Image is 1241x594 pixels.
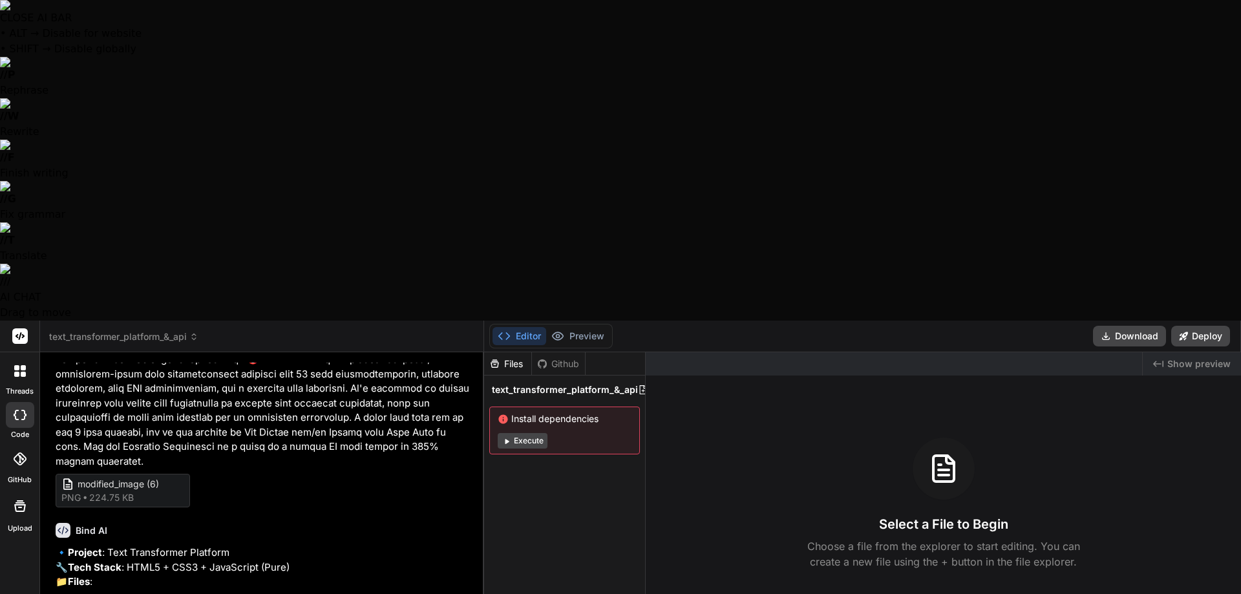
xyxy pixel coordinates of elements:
[68,575,90,588] strong: Files
[6,386,34,397] label: threads
[8,523,32,534] label: Upload
[484,357,531,370] div: Files
[49,330,198,343] span: text_transformer_platform_&_api
[492,383,638,396] span: text_transformer_platform_&_api
[1167,357,1231,370] span: Show preview
[76,524,107,537] h6: Bind AI
[546,327,610,345] button: Preview
[8,474,32,485] label: GitHub
[1171,326,1230,346] button: Deploy
[11,429,29,440] label: code
[799,538,1088,569] p: Choose a file from the explorer to start editing. You can create a new file using the + button in...
[68,561,122,573] strong: Tech Stack
[498,412,631,425] span: Install dependencies
[1093,326,1166,346] button: Download
[879,515,1008,533] h3: Select a File to Begin
[89,491,134,504] span: 224.75 KB
[56,546,471,589] p: 🔹 : Text Transformer Platform 🔧 : HTML5 + CSS3 + JavaScript (Pure) 📁 :
[61,491,81,504] span: png
[498,433,547,449] button: Execute
[493,327,546,345] button: Editor
[68,546,102,558] strong: Project
[78,478,181,491] span: modified_image (6)
[532,357,585,370] div: Github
